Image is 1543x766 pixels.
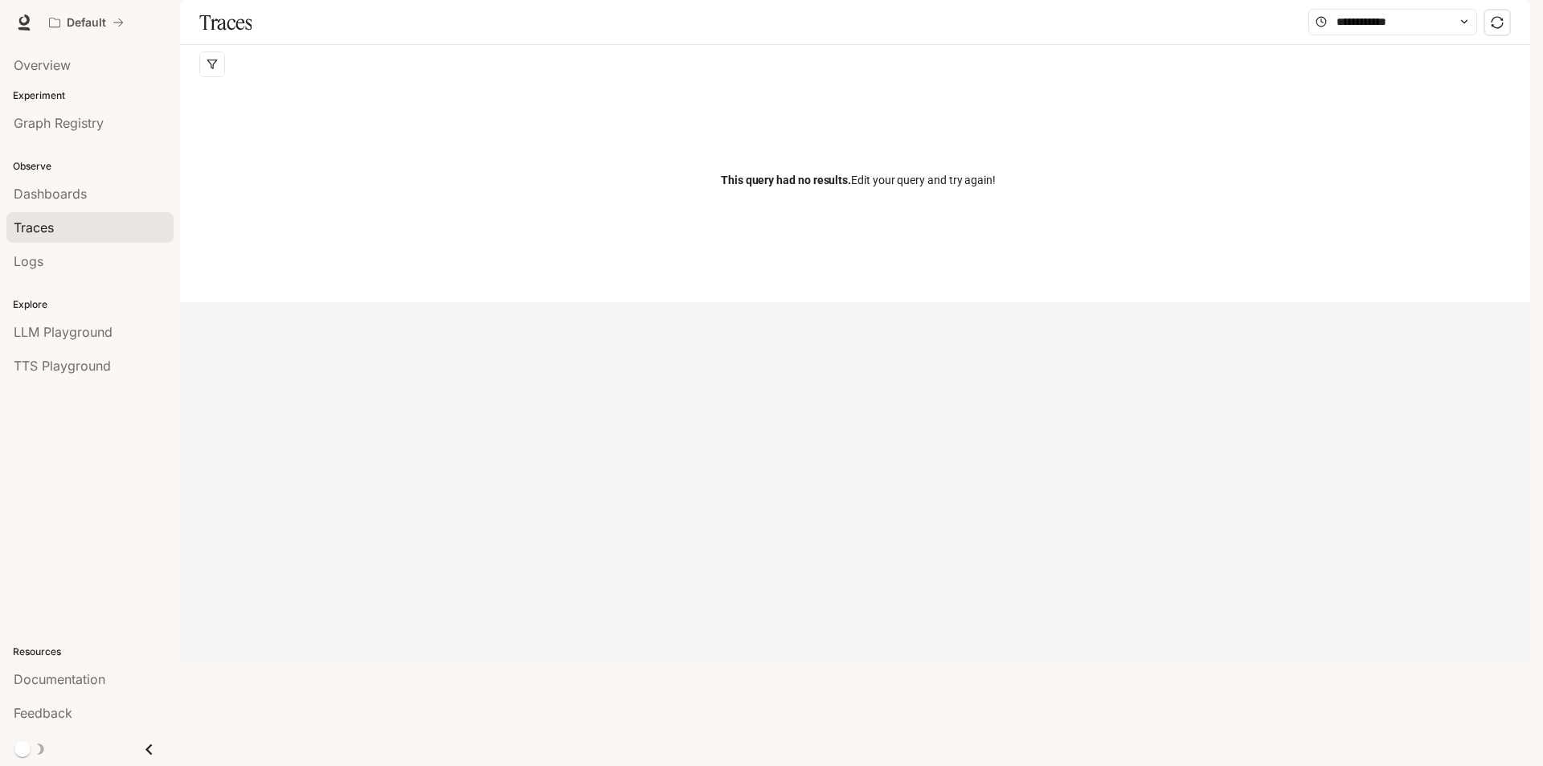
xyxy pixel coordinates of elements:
[1491,16,1504,29] span: sync
[67,16,106,30] p: Default
[199,6,252,39] h1: Traces
[721,174,851,186] span: This query had no results.
[721,171,996,189] span: Edit your query and try again!
[42,6,131,39] button: All workspaces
